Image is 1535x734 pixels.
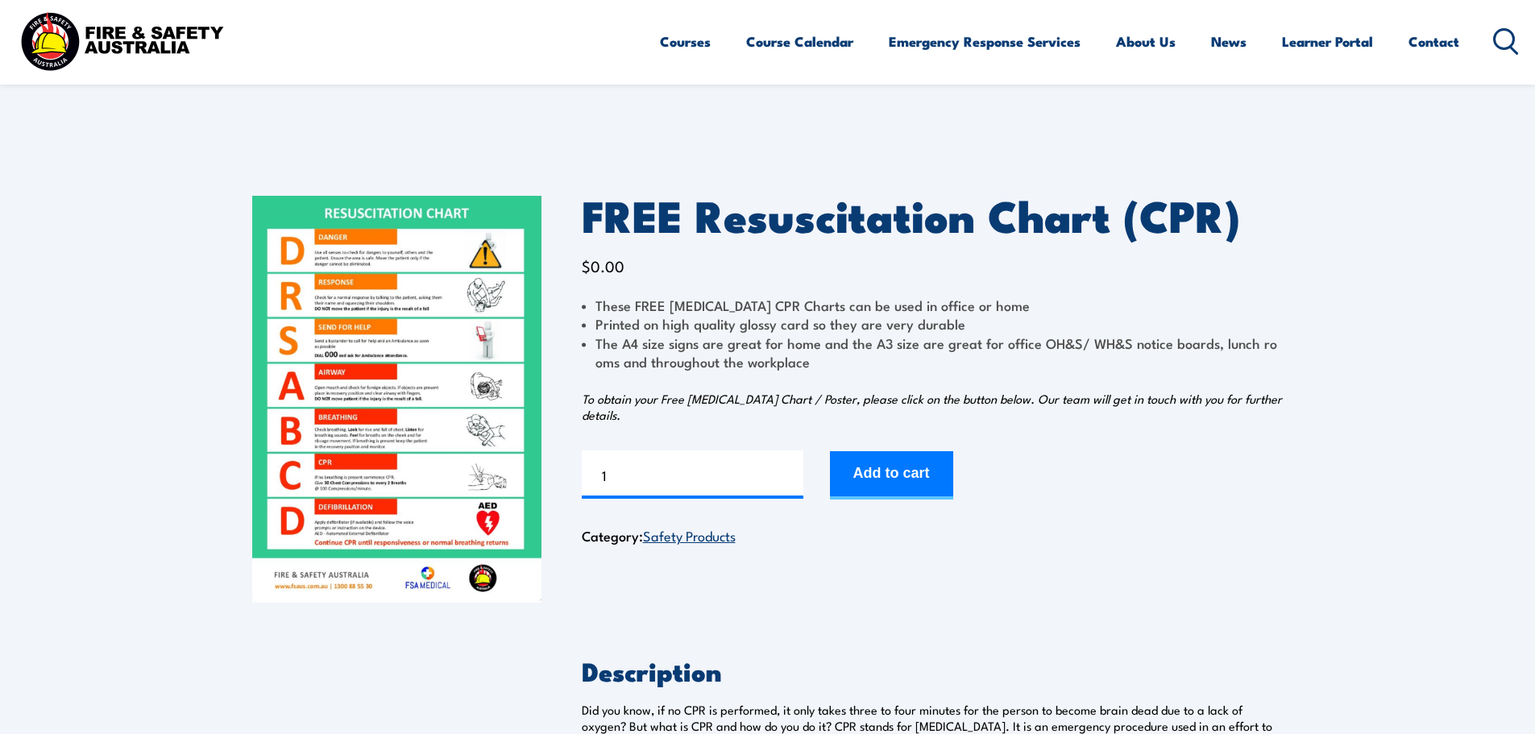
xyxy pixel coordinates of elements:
a: Learner Portal [1282,20,1373,63]
a: Emergency Response Services [889,20,1081,63]
img: FREE Resuscitation Chart - What are the 7 steps to CPR? [252,196,541,603]
bdi: 0.00 [582,255,624,276]
a: News [1211,20,1247,63]
a: Courses [660,20,711,63]
input: Product quantity [582,450,803,499]
a: Safety Products [643,525,736,545]
h1: FREE Resuscitation Chart (CPR) [582,196,1284,234]
a: Contact [1408,20,1459,63]
span: Category: [582,525,736,545]
em: To obtain your Free [MEDICAL_DATA] Chart / Poster, please click on the button below. Our team wil... [582,390,1282,423]
a: About Us [1116,20,1176,63]
button: Add to cart [830,451,953,500]
h2: Description [582,659,1284,682]
a: Course Calendar [746,20,853,63]
li: These FREE [MEDICAL_DATA] CPR Charts can be used in office or home [582,296,1284,314]
span: $ [582,255,591,276]
li: Printed on high quality glossy card so they are very durable [582,314,1284,333]
li: The A4 size signs are great for home and the A3 size are great for office OH&S/ WH&S notice board... [582,334,1284,371]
